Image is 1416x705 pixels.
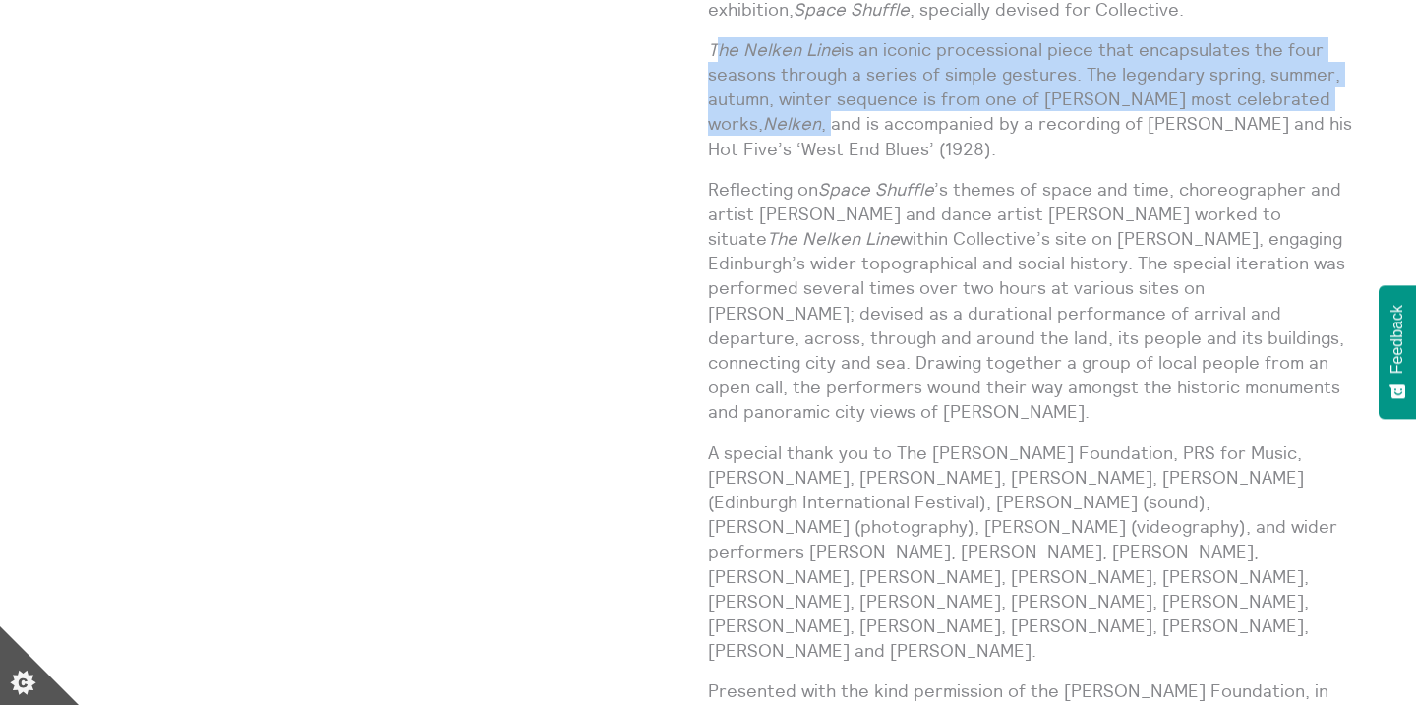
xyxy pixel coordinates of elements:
button: Feedback - Show survey [1379,285,1416,419]
em: The Nelken Line [767,227,900,250]
p: A special thank you to The [PERSON_NAME] Foundation, PRS for Music, [PERSON_NAME], [PERSON_NAME],... [708,441,1353,664]
em: Space Shuffle [818,178,934,201]
em: Nelken [763,112,821,135]
p: Reflecting on ’s themes of space and time, choreographer and artist [PERSON_NAME] and dance artis... [708,177,1353,425]
em: The Nelken Line [708,38,841,61]
span: Feedback [1388,305,1406,374]
p: is an iconic processional piece that encapsulates the four seasons through a series of simple ges... [708,37,1353,161]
